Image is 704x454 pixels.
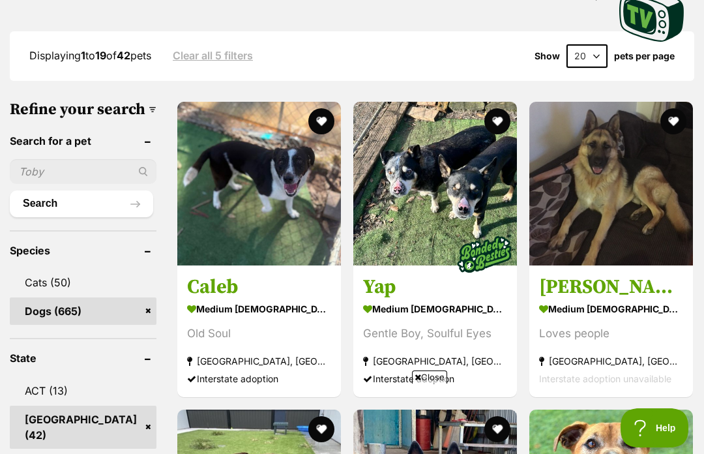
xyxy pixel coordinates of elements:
[117,49,130,62] strong: 42
[10,190,153,217] button: Search
[529,102,693,265] img: Boru - German Shepherd Dog
[187,299,331,318] strong: medium [DEMOGRAPHIC_DATA] Dog
[81,49,85,62] strong: 1
[452,222,517,287] img: bonded besties
[614,51,675,61] label: pets per page
[363,325,507,342] div: Gentle Boy, Soulful Eyes
[363,299,507,318] strong: medium [DEMOGRAPHIC_DATA] Dog
[10,135,156,147] header: Search for a pet
[539,275,683,299] h3: [PERSON_NAME]
[177,102,341,265] img: Caleb - Fox Terrier (Smooth) x Border Collie Dog
[308,108,334,134] button: favourite
[10,159,156,184] input: Toby
[10,269,156,296] a: Cats (50)
[529,265,693,397] a: [PERSON_NAME] medium [DEMOGRAPHIC_DATA] Dog Loves people [GEOGRAPHIC_DATA], [GEOGRAPHIC_DATA] Int...
[173,50,253,61] a: Clear all 5 filters
[539,352,683,370] strong: [GEOGRAPHIC_DATA], [GEOGRAPHIC_DATA]
[95,49,106,62] strong: 19
[353,265,517,397] a: Yap medium [DEMOGRAPHIC_DATA] Dog Gentle Boy, Soulful Eyes [GEOGRAPHIC_DATA], [GEOGRAPHIC_DATA] I...
[10,297,156,325] a: Dogs (665)
[363,370,507,387] div: Interstate adoption
[484,108,510,134] button: favourite
[10,100,156,119] h3: Refine your search
[539,299,683,318] strong: medium [DEMOGRAPHIC_DATA] Dog
[187,352,331,370] strong: [GEOGRAPHIC_DATA], [GEOGRAPHIC_DATA]
[621,408,691,447] iframe: Help Scout Beacon - Open
[363,352,507,370] strong: [GEOGRAPHIC_DATA], [GEOGRAPHIC_DATA]
[29,49,151,62] span: Displaying to of pets
[412,371,447,384] span: Close
[115,389,589,447] iframe: Advertisement
[10,245,156,256] header: Species
[539,373,671,384] span: Interstate adoption unavailable
[353,102,517,265] img: Yap - Australian Kelpie Dog
[187,325,331,342] div: Old Soul
[10,406,156,449] a: [GEOGRAPHIC_DATA] (42)
[539,325,683,342] div: Loves people
[187,275,331,299] h3: Caleb
[177,265,341,397] a: Caleb medium [DEMOGRAPHIC_DATA] Dog Old Soul [GEOGRAPHIC_DATA], [GEOGRAPHIC_DATA] Interstate adop...
[363,275,507,299] h3: Yap
[660,108,686,134] button: favourite
[535,51,560,61] span: Show
[10,377,156,404] a: ACT (13)
[187,370,331,387] div: Interstate adoption
[10,352,156,364] header: State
